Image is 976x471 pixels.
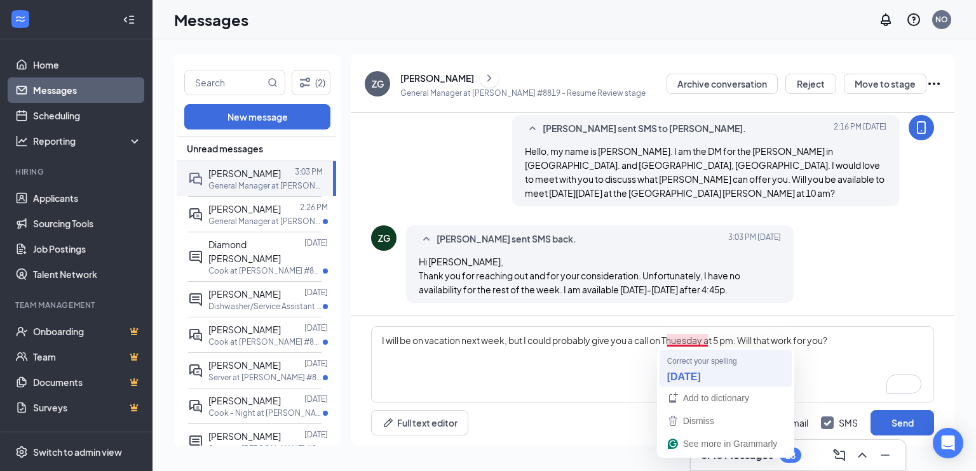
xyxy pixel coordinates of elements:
[208,301,323,312] p: Dishwasher/Service Assistant at [PERSON_NAME] #8818
[728,232,781,247] span: [DATE] 3:03 PM
[304,237,328,248] p: [DATE]
[304,287,328,298] p: [DATE]
[15,135,28,147] svg: Analysis
[174,9,248,30] h1: Messages
[829,445,850,465] button: ComposeMessage
[480,69,499,88] button: ChevronRight
[33,103,142,128] a: Scheduling
[33,211,142,236] a: Sourcing Tools
[208,203,281,215] span: [PERSON_NAME]
[188,207,203,222] svg: ActiveDoubleChat
[378,232,390,244] div: ZG
[15,446,28,458] svg: Settings
[188,171,203,187] svg: DoubleChat
[15,166,139,177] div: Hiring
[855,448,870,463] svg: ChevronUp
[33,185,142,211] a: Applicants
[371,410,468,435] button: Full text editorPen
[33,135,142,147] div: Reporting
[188,249,203,265] svg: ActiveChat
[933,428,963,458] div: Open Intercom Messenger
[33,77,142,103] a: Messages
[33,446,122,458] div: Switch to admin view
[871,410,934,435] button: Send
[208,288,281,300] span: [PERSON_NAME]
[208,359,281,371] span: [PERSON_NAME]
[304,394,328,404] p: [DATE]
[208,372,323,383] p: Server at [PERSON_NAME] #8817
[667,74,778,94] button: Archive conversation
[852,445,872,465] button: ChevronUp
[371,326,934,402] textarea: To enrich screen reader interactions, please activate Accessibility in Grammarly extension settings
[525,121,540,136] svg: SmallChevronUp
[15,300,139,310] div: Team Management
[878,448,893,463] svg: Minimize
[372,77,384,90] div: ZG
[875,445,895,465] button: Minimize
[834,121,886,136] span: [DATE] 2:16 PM
[33,395,142,420] a: SurveysCrown
[785,74,836,94] button: Reject
[300,202,328,213] p: 2:26 PM
[208,336,323,347] p: Cook at [PERSON_NAME] #8817
[525,145,884,199] span: Hello, my name is [PERSON_NAME]. I am the DM for the [PERSON_NAME] in [GEOGRAPHIC_DATA]. and [GEO...
[297,75,313,90] svg: Filter
[208,408,323,418] p: Cook - Night at [PERSON_NAME] #8819
[33,319,142,344] a: OnboardingCrown
[382,416,395,429] svg: Pen
[208,216,323,227] p: General Manager at [PERSON_NAME] #8819
[208,395,281,406] span: [PERSON_NAME]
[208,430,281,442] span: [PERSON_NAME]
[33,344,142,369] a: TeamCrown
[304,429,328,440] p: [DATE]
[123,13,135,26] svg: Collapse
[543,121,746,136] span: [PERSON_NAME] sent SMS to [PERSON_NAME].
[208,324,281,335] span: [PERSON_NAME]
[935,14,948,25] div: NO
[33,369,142,395] a: DocumentsCrown
[33,262,142,287] a: Talent Network
[400,88,646,98] p: General Manager at [PERSON_NAME] #8819 - Resume Review stage
[268,77,278,88] svg: MagnifyingGlass
[187,142,263,155] span: Unread messages
[14,13,27,25] svg: WorkstreamLogo
[926,76,942,91] svg: Ellipses
[33,52,142,77] a: Home
[304,322,328,333] p: [DATE]
[208,443,323,454] p: Server at [PERSON_NAME] #8822
[33,236,142,262] a: Job Postings
[208,239,281,264] span: Diamond [PERSON_NAME]
[208,265,323,276] p: Cook at [PERSON_NAME] #8822
[295,166,323,177] p: 3:03 PM
[832,448,847,463] svg: ComposeMessage
[188,328,203,343] svg: ActiveDoubleChat
[914,120,929,135] svg: MobileSms
[188,363,203,378] svg: ActiveDoubleChat
[188,292,203,307] svg: ActiveChat
[419,256,740,295] span: Hi [PERSON_NAME], Thank you for reaching out and for your consideration. Unfortunately, I have no...
[304,358,328,369] p: [DATE]
[906,12,921,27] svg: QuestionInfo
[184,104,330,129] button: New message
[437,232,576,247] span: [PERSON_NAME] sent SMS back.
[185,70,265,95] input: Search
[400,72,474,84] div: [PERSON_NAME]
[208,180,323,191] p: General Manager at [PERSON_NAME] #8819
[292,70,330,95] button: Filter (2)
[878,12,893,27] svg: Notifications
[483,70,496,86] svg: ChevronRight
[419,232,434,247] svg: SmallChevronUp
[844,74,926,94] button: Move to stage
[188,434,203,449] svg: ActiveChat
[208,168,281,179] span: [PERSON_NAME]
[188,399,203,414] svg: ActiveDoubleChat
